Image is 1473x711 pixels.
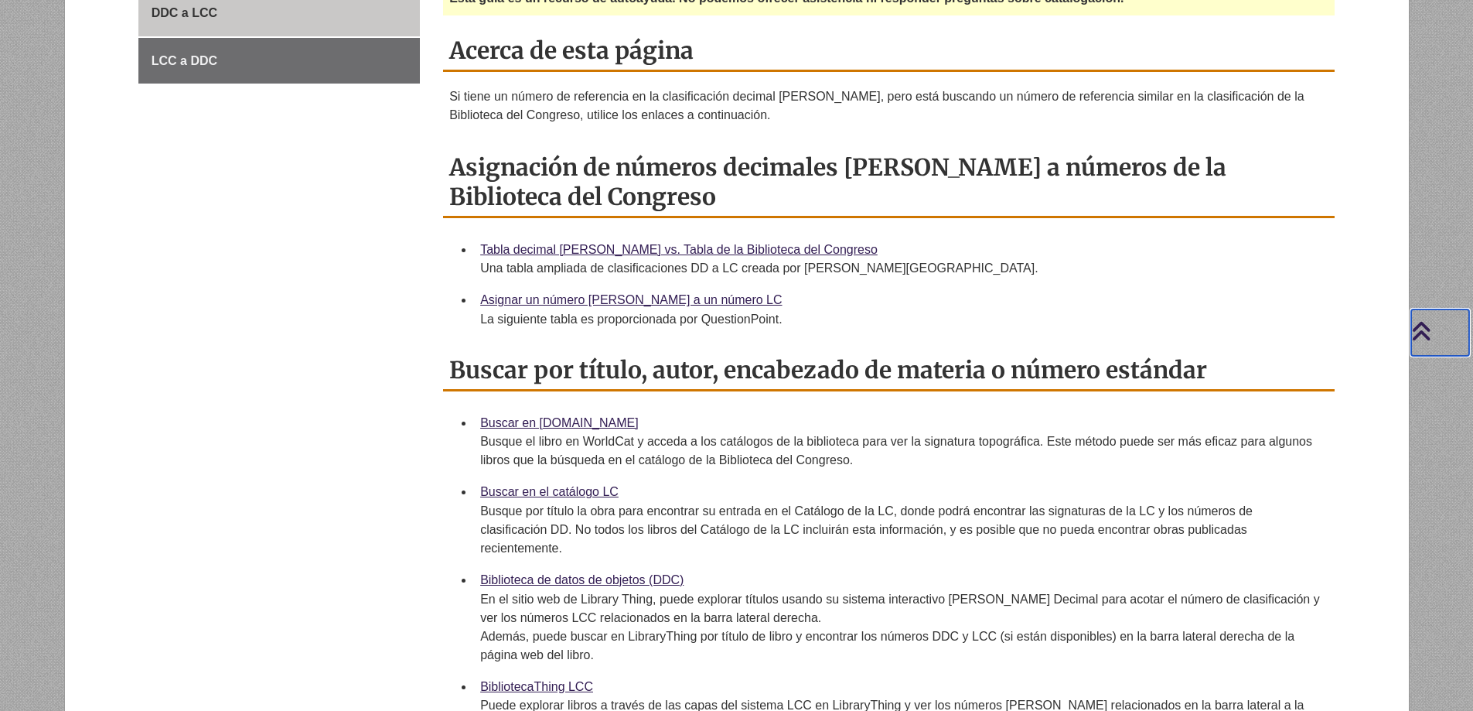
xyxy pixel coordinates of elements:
[449,152,1226,211] font: Asignación de números decimales [PERSON_NAME] a números de la Biblioteca del Congreso
[480,435,1312,467] font: Busque el libro en WorldCat y acceda a los catálogos de la biblioteca para ver la signatura topog...
[480,243,878,256] a: Tabla decimal [PERSON_NAME] vs. Tabla de la Biblioteca del Congreso
[480,504,1253,555] font: Busque por título la obra para encontrar su entrada en el Catálogo de la LC, donde podrá encontra...
[480,485,619,498] a: Buscar en el catálogo LC
[449,355,1207,385] font: Buscar por título, autor, encabezado de materia o número estándar
[480,680,593,693] a: BibliotecaThing LCC
[480,593,1320,624] font: En el sitio web de Library Thing, puede explorar títulos usando su sistema interactivo [PERSON_NA...
[138,38,420,84] a: LCC a DDC
[480,261,1038,275] font: Una tabla ampliada de clasificaciones DD a LC creada por [PERSON_NAME][GEOGRAPHIC_DATA].
[480,416,639,429] a: Buscar en [DOMAIN_NAME]
[480,630,1294,661] font: Además, puede buscar en LibraryThing por título de libro y encontrar los números DDC y LCC (si es...
[152,54,217,67] font: LCC a DDC
[152,6,217,19] font: DDC a LCC
[480,293,782,306] a: Asignar un número [PERSON_NAME] a un número LC
[1411,320,1469,341] a: Volver arriba
[449,90,1304,121] font: Si tiene un número de referencia en la clasificación decimal [PERSON_NAME], pero está buscando un...
[480,313,782,326] font: La siguiente tabla es proporcionada por QuestionPoint.
[480,573,684,586] a: Biblioteca de datos de objetos (DDC)
[449,36,694,65] font: Acerca de esta página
